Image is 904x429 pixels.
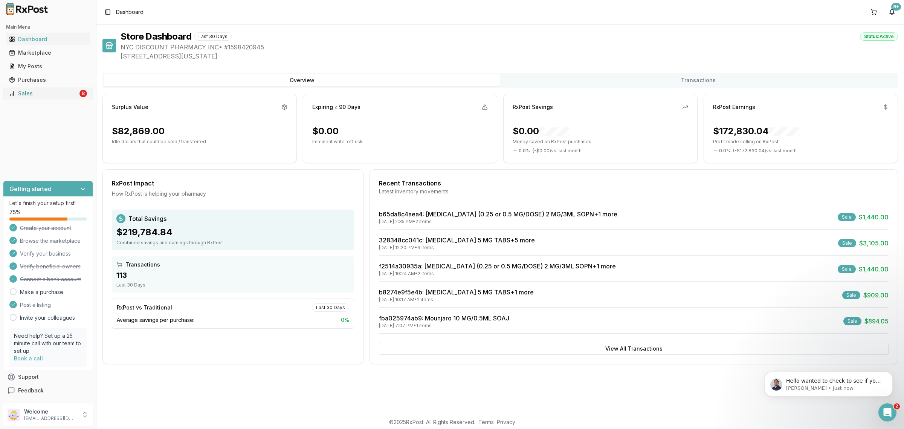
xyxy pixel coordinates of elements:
[128,214,166,223] span: Total Savings
[863,291,889,300] span: $909.00
[18,387,44,394] span: Feedback
[6,87,90,100] a: Sales8
[121,52,898,61] span: [STREET_ADDRESS][US_STATE]
[194,32,232,41] div: Last 30 Days
[79,90,87,97] div: 8
[733,148,797,154] span: ( - $172,830.04 ) vs. last month
[719,148,731,154] span: 0.0 %
[9,90,78,97] div: Sales
[8,409,20,421] img: User avatar
[379,245,535,251] div: [DATE] 12:20 PM • 6 items
[379,210,617,218] a: b65da8c4aea4: [MEDICAL_DATA] (0.25 or 0.5 MG/DOSE) 2 MG/3ML SOPN+1 more
[838,239,856,247] div: Sale
[3,60,93,72] button: My Posts
[112,125,165,137] div: $82,869.00
[3,74,93,86] button: Purchases
[116,282,350,288] div: Last 30 Days
[3,33,93,45] button: Dashboard
[513,125,569,137] div: $0.00
[125,261,160,268] span: Transactions
[20,224,71,232] span: Create your account
[14,355,43,362] a: Book a call
[117,316,194,324] span: Average savings per purchase:
[20,288,63,296] a: Make a purchase
[20,237,81,245] span: Browse the marketplace
[312,303,349,312] div: Last 30 Days
[20,263,81,270] span: Verify beneficial owners
[116,270,350,280] div: 113
[713,139,889,145] p: Profit made selling on RxPost
[379,219,617,225] div: [DATE] 2:35 PM • 2 items
[859,265,889,274] span: $1,440.00
[112,139,287,145] p: Idle dollars that could be sold / transferred
[497,419,515,425] a: Privacy
[500,74,896,86] button: Transactions
[117,304,172,311] div: RxPost vs Traditional
[753,356,904,409] iframe: Intercom notifications message
[20,276,81,283] span: Connect a bank account
[379,188,889,195] div: Latest inventory movements
[379,343,889,355] button: View All Transactions
[6,46,90,60] a: Marketplace
[843,317,861,325] div: Sale
[894,403,900,409] span: 2
[379,262,616,270] a: f2514a30935a: [MEDICAL_DATA] (0.25 or 0.5 MG/DOSE) 2 MG/3ML SOPN+1 more
[341,316,349,324] span: 0 %
[838,265,856,273] div: Sale
[3,370,93,384] button: Support
[104,74,500,86] button: Overview
[116,8,144,16] span: Dashboard
[519,148,530,154] span: 0.0 %
[3,87,93,100] button: Sales8
[513,139,688,145] p: Money saved on RxPost purchases
[478,419,494,425] a: Terms
[9,199,87,207] p: Let's finish your setup first!
[864,317,889,326] span: $894.05
[121,43,898,52] span: NYC DISCOUNT PHARMACY INC • # 1598420945
[121,31,191,43] h1: Store Dashboard
[20,301,51,309] span: Post a listing
[116,8,144,16] nav: breadcrumb
[3,47,93,59] button: Marketplace
[20,314,75,322] a: Invite your colleagues
[533,148,582,154] span: ( - $0.00 ) vs. last month
[379,288,534,296] a: b8274e9f5e4b: [MEDICAL_DATA] 5 MG TABS+1 more
[891,3,901,11] div: 9+
[312,125,339,137] div: $0.00
[379,236,535,244] a: 328348cc041c: [MEDICAL_DATA] 5 MG TABS+5 more
[6,24,90,30] h2: Main Menu
[9,63,87,70] div: My Posts
[116,240,350,246] div: Combined savings and earnings through RxPost
[112,179,354,188] div: RxPost Impact
[112,190,354,198] div: How RxPost is helping your pharmacy
[859,239,889,248] span: $3,105.00
[886,6,898,18] button: 9+
[842,291,860,299] div: Sale
[312,103,360,111] div: Expiring ≤ 90 Days
[379,314,509,322] a: fba025974ab9: Mounjaro 10 MG/0.5ML SOAJ
[379,271,616,277] div: [DATE] 10:24 AM • 2 items
[713,125,799,137] div: $172,830.04
[312,139,488,145] p: Imminent write-off risk
[838,213,856,221] div: Sale
[860,32,898,41] div: Status: Active
[9,76,87,84] div: Purchases
[14,332,82,355] p: Need help? Set up a 25 minute call with our team to set up.
[24,415,76,421] p: [EMAIL_ADDRESS][DOMAIN_NAME]
[9,184,52,193] h3: Getting started
[20,250,71,257] span: Verify your business
[379,297,534,303] div: [DATE] 10:17 AM • 2 items
[24,408,76,415] p: Welcome
[6,60,90,73] a: My Posts
[3,384,93,397] button: Feedback
[3,3,51,15] img: RxPost Logo
[9,208,21,216] span: 75 %
[112,103,148,111] div: Surplus Value
[878,403,896,421] iframe: Intercom live chat
[6,32,90,46] a: Dashboard
[6,73,90,87] a: Purchases
[9,49,87,57] div: Marketplace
